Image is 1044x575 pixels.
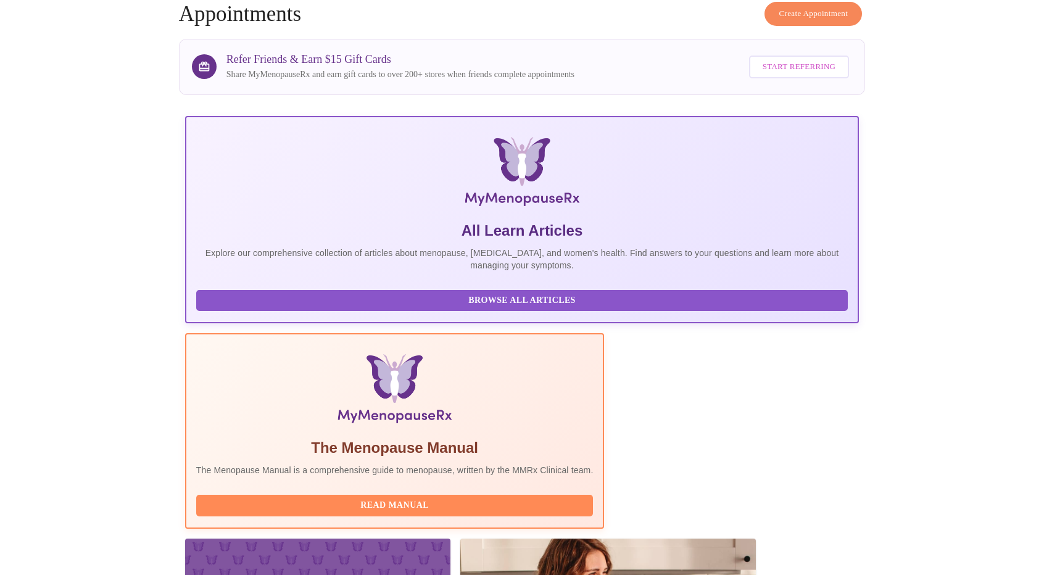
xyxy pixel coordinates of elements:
span: Create Appointment [779,7,848,21]
span: Read Manual [209,498,581,513]
h4: Appointments [179,2,865,27]
button: Browse All Articles [196,290,848,312]
a: Read Manual [196,499,597,510]
button: Create Appointment [764,2,862,26]
a: Start Referring [746,49,852,85]
p: Explore our comprehensive collection of articles about menopause, [MEDICAL_DATA], and women's hea... [196,247,848,271]
p: Share MyMenopauseRx and earn gift cards to over 200+ stores when friends complete appointments [226,68,574,81]
img: MyMenopauseRx Logo [297,137,747,211]
button: Read Manual [196,495,594,516]
p: The Menopause Manual is a comprehensive guide to menopause, written by the MMRx Clinical team. [196,464,594,476]
span: Start Referring [763,60,835,74]
h5: The Menopause Manual [196,438,594,458]
span: Browse All Articles [209,293,835,308]
h5: All Learn Articles [196,221,848,241]
h3: Refer Friends & Earn $15 Gift Cards [226,53,574,66]
img: Menopause Manual [259,354,530,428]
a: Browse All Articles [196,294,851,305]
button: Start Referring [749,56,849,78]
